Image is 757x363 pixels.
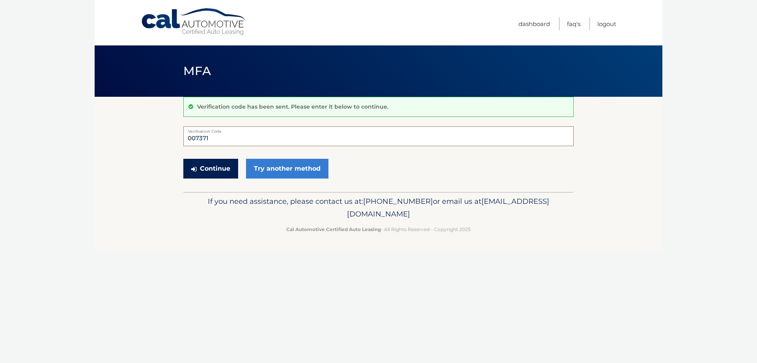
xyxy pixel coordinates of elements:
[567,17,580,30] a: FAQ's
[183,159,238,179] button: Continue
[246,159,328,179] a: Try another method
[286,226,381,232] strong: Cal Automotive Certified Auto Leasing
[188,225,569,233] p: - All Rights Reserved - Copyright 2025
[363,197,433,206] span: [PHONE_NUMBER]
[597,17,616,30] a: Logout
[183,64,211,78] span: MFA
[183,126,574,146] input: Verification Code
[347,197,549,218] span: [EMAIL_ADDRESS][DOMAIN_NAME]
[518,17,550,30] a: Dashboard
[141,8,247,36] a: Cal Automotive
[188,195,569,220] p: If you need assistance, please contact us at: or email us at
[183,126,574,133] label: Verification Code
[197,103,388,110] p: Verification code has been sent. Please enter it below to continue.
